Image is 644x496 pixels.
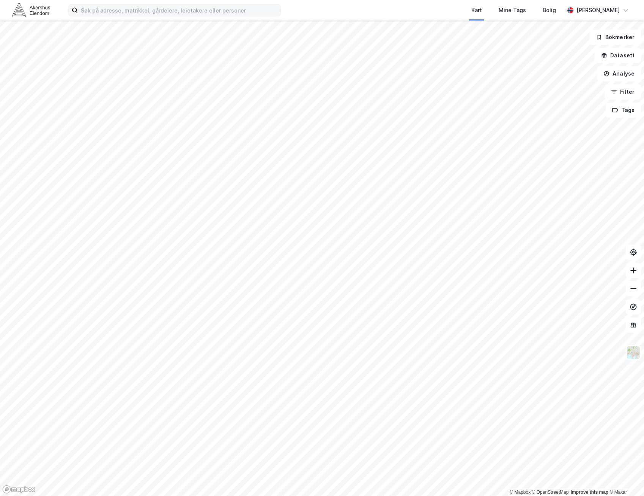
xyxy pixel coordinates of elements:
div: Bolig [543,6,556,15]
div: [PERSON_NAME] [576,6,620,15]
img: akershus-eiendom-logo.9091f326c980b4bce74ccdd9f866810c.svg [12,3,50,17]
div: Mine Tags [499,6,526,15]
div: Kontrollprogram for chat [606,460,644,496]
div: Kart [471,6,482,15]
input: Søk på adresse, matrikkel, gårdeiere, leietakere eller personer [78,5,280,16]
iframe: Chat Widget [606,460,644,496]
